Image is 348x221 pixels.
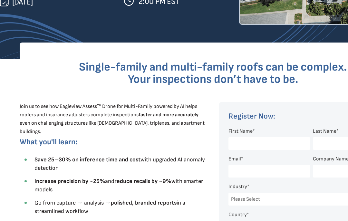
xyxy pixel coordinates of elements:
[20,104,205,135] span: Join us to see how Eagleview Assess™ Drone for Multi-Family powered by AI helps roofers and insur...
[34,157,140,163] strong: Save 25–30% on inference time and cost
[228,184,247,190] span: Industry
[139,112,198,118] strong: faster and more accurately
[20,138,77,147] span: What you'll learn:
[34,178,203,193] span: and with smarter models
[313,129,336,135] span: Last Name
[34,178,105,185] strong: Increase precision by ~25%
[79,61,347,74] span: Single-family and multi-family roofs can be complex.
[228,129,253,135] span: First Name
[228,156,241,162] span: Email
[114,178,171,185] strong: reduce recalls by ~9%
[228,112,275,121] span: Register Now:
[128,73,298,87] span: Your inspections don’t have to be.
[228,212,247,218] span: Country
[34,157,205,172] span: with upgraded AI anomaly detection
[34,200,185,215] span: Go from capture → analysis → in a streamlined workflow
[111,200,177,207] strong: polished, branded reports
